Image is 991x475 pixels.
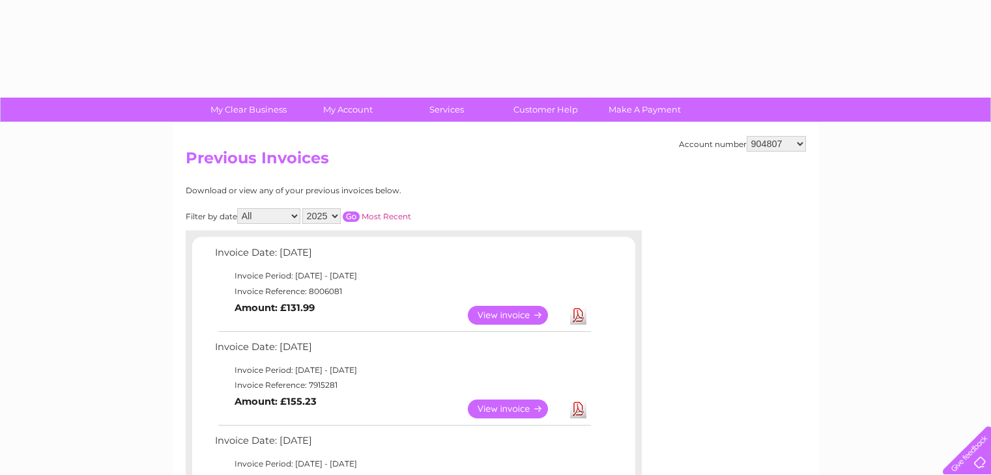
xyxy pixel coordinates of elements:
td: Invoice Date: [DATE] [212,244,593,268]
b: Amount: £131.99 [235,302,315,314]
a: My Account [294,98,401,122]
td: Invoice Period: [DATE] - [DATE] [212,268,593,284]
td: Invoice Period: [DATE] - [DATE] [212,362,593,378]
td: Invoice Date: [DATE] [212,338,593,362]
a: Customer Help [492,98,599,122]
div: Filter by date [186,208,528,224]
a: Services [393,98,500,122]
a: View [468,400,564,418]
a: Most Recent [362,211,411,221]
a: Download [570,400,586,418]
a: Download [570,306,586,325]
td: Invoice Reference: 7915281 [212,377,593,393]
td: Invoice Date: [DATE] [212,432,593,456]
td: Invoice Reference: 8006081 [212,284,593,299]
h2: Previous Invoices [186,149,806,174]
b: Amount: £155.23 [235,396,317,407]
div: Download or view any of your previous invoices below. [186,186,528,195]
a: View [468,306,564,325]
a: My Clear Business [195,98,302,122]
td: Invoice Period: [DATE] - [DATE] [212,456,593,472]
div: Account number [679,136,806,152]
a: Make A Payment [591,98,698,122]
